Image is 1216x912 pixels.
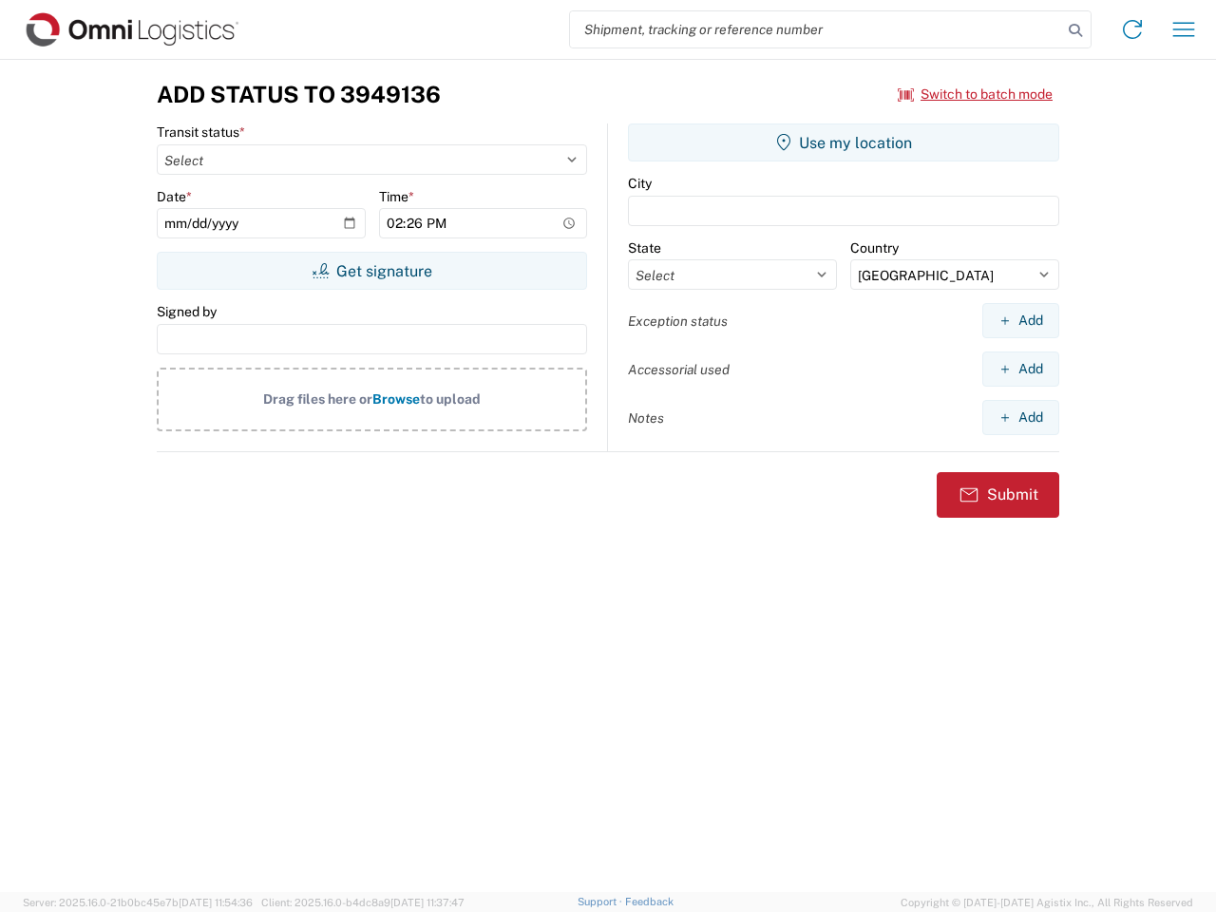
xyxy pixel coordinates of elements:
label: Exception status [628,313,728,330]
a: Feedback [625,896,674,907]
label: Signed by [157,303,217,320]
a: Support [578,896,625,907]
label: Notes [628,409,664,427]
label: State [628,239,661,256]
label: Accessorial used [628,361,730,378]
button: Add [982,400,1059,435]
span: [DATE] 11:37:47 [390,897,465,908]
button: Use my location [628,123,1059,161]
button: Add [982,303,1059,338]
span: Drag files here or [263,391,372,407]
input: Shipment, tracking or reference number [570,11,1062,47]
span: Server: 2025.16.0-21b0bc45e7b [23,897,253,908]
label: Time [379,188,414,205]
h3: Add Status to 3949136 [157,81,441,108]
label: Transit status [157,123,245,141]
span: Browse [372,391,420,407]
button: Add [982,351,1059,387]
span: to upload [420,391,481,407]
label: Country [850,239,899,256]
span: [DATE] 11:54:36 [179,897,253,908]
label: City [628,175,652,192]
span: Copyright © [DATE]-[DATE] Agistix Inc., All Rights Reserved [901,894,1193,911]
button: Submit [937,472,1059,518]
button: Get signature [157,252,587,290]
label: Date [157,188,192,205]
span: Client: 2025.16.0-b4dc8a9 [261,897,465,908]
button: Switch to batch mode [898,79,1053,110]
